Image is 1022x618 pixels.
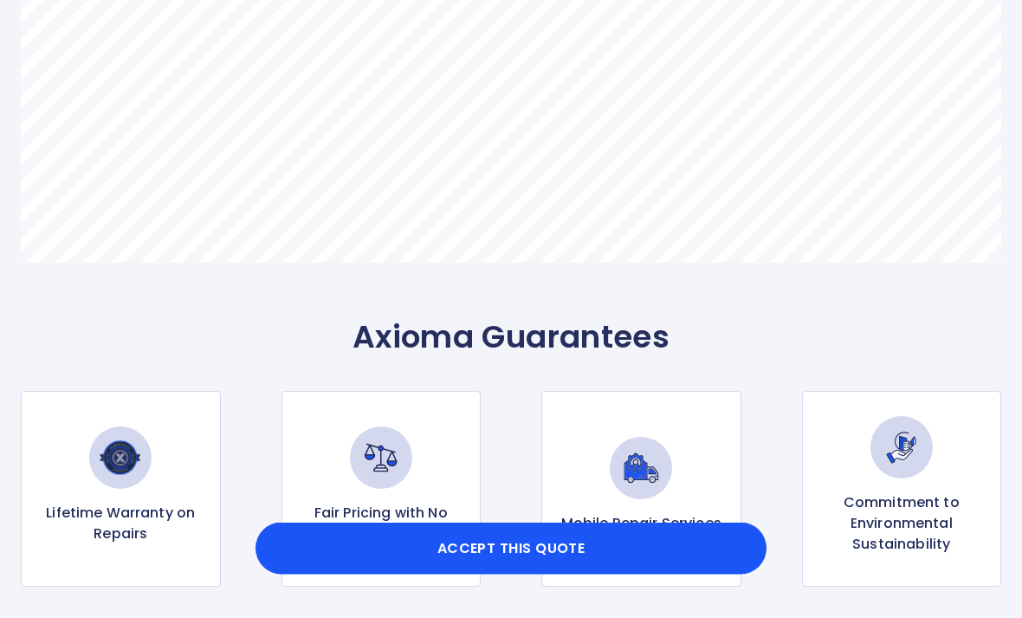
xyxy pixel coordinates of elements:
p: Mobile Repair Services [561,514,721,535]
img: Commitment to Environmental Sustainability [870,417,933,479]
p: Lifetime Warranty on Repairs [36,504,206,545]
p: Fair Pricing with No Hidden Fees [296,504,467,545]
p: Commitment to Environmental Sustainability [817,493,987,556]
img: Mobile Repair Services [610,438,672,500]
img: Lifetime Warranty on Repairs [89,427,152,490]
p: Axioma Guarantees [21,319,1001,357]
button: Accept this Quote [255,523,766,575]
img: Fair Pricing with No Hidden Fees [350,427,412,490]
